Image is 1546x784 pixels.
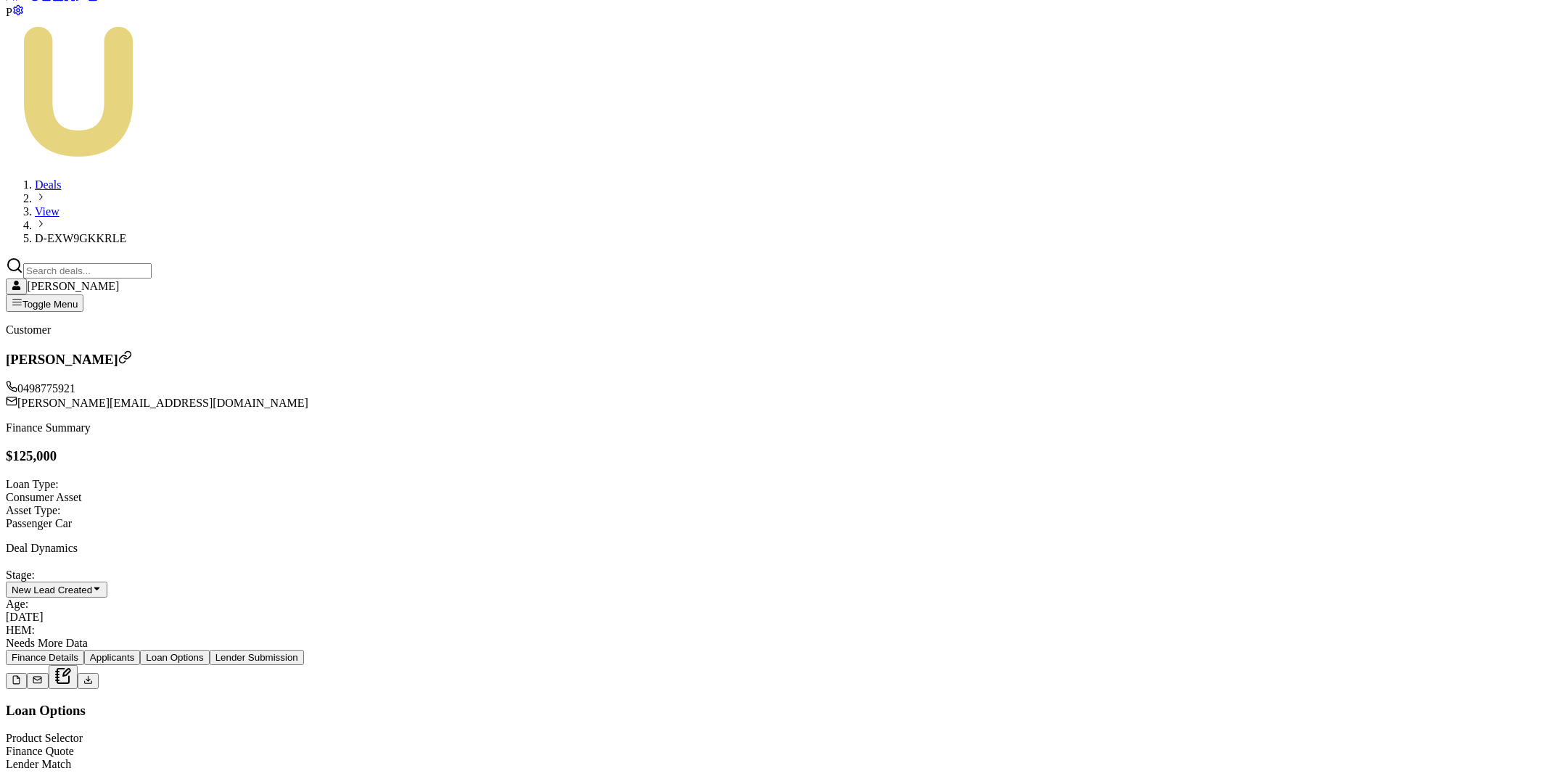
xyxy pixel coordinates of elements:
[6,651,84,663] a: Finance Details
[6,350,1540,368] h3: [PERSON_NAME]
[84,651,141,663] a: Applicants
[27,280,119,292] span: [PERSON_NAME]
[140,650,209,665] button: Loan Options
[6,758,1540,771] div: Lender Match
[6,624,1540,637] div: HEM:
[6,637,1540,650] div: Needs More Data
[210,651,304,663] a: Lender Submission
[6,582,107,598] button: New Lead Created
[35,205,59,218] a: View
[6,517,1540,530] div: Passenger Car
[6,448,1540,464] h3: $125,000
[6,732,1540,745] div: Product Selector
[6,381,1540,395] div: 0498775921
[84,650,141,665] button: Applicants
[35,178,61,191] a: Deals
[6,542,1540,555] p: Deal Dynamics
[6,650,84,665] button: Finance Details
[6,504,1540,517] div: Asset Type :
[6,478,1540,491] div: Loan Type:
[23,263,152,278] input: Search deals
[6,395,1540,410] div: [PERSON_NAME][EMAIL_ADDRESS][DOMAIN_NAME]
[6,323,1540,337] p: Customer
[6,745,1540,758] div: Finance Quote
[6,421,1540,434] p: Finance Summary
[140,651,209,663] a: Loan Options
[6,6,12,18] span: P
[6,294,83,312] button: Toggle Menu
[22,299,78,310] span: Toggle Menu
[210,650,304,665] button: Lender Submission
[6,491,1540,504] div: Consumer Asset
[6,703,1540,719] h3: Loan Options
[6,178,1540,245] nav: breadcrumb
[35,232,126,244] span: D-EXW9GKKRLE
[6,569,1540,582] div: Stage:
[6,19,151,164] img: Emu Money
[6,598,1540,611] div: Age:
[6,611,1540,624] div: [DATE]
